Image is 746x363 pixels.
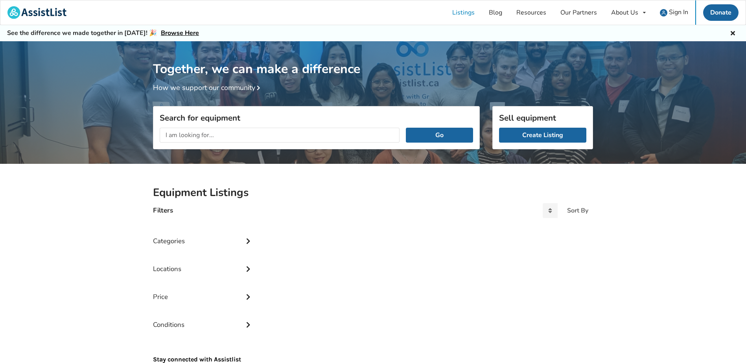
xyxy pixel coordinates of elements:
div: Conditions [153,305,254,333]
div: Categories [153,221,254,249]
button: Go [406,128,473,143]
img: assistlist-logo [7,6,66,19]
h1: Together, we can make a difference [153,41,593,77]
a: Listings [445,0,482,25]
h4: Filters [153,206,173,215]
input: I am looking for... [160,128,400,143]
h5: See the difference we made together in [DATE]! 🎉 [7,29,199,37]
a: Donate [703,4,739,21]
div: About Us [611,9,638,16]
a: Browse Here [161,29,199,37]
a: Blog [482,0,509,25]
a: How we support our community [153,83,263,92]
div: Price [153,277,254,305]
span: Sign In [669,8,688,16]
div: Sort By [567,207,588,214]
img: user icon [660,9,667,16]
a: user icon Sign In [653,0,695,25]
a: Our Partners [553,0,604,25]
div: Locations [153,249,254,277]
a: Resources [509,0,553,25]
h2: Equipment Listings [153,186,593,200]
h3: Sell equipment [499,113,586,123]
a: Create Listing [499,128,586,143]
h3: Search for equipment [160,113,473,123]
